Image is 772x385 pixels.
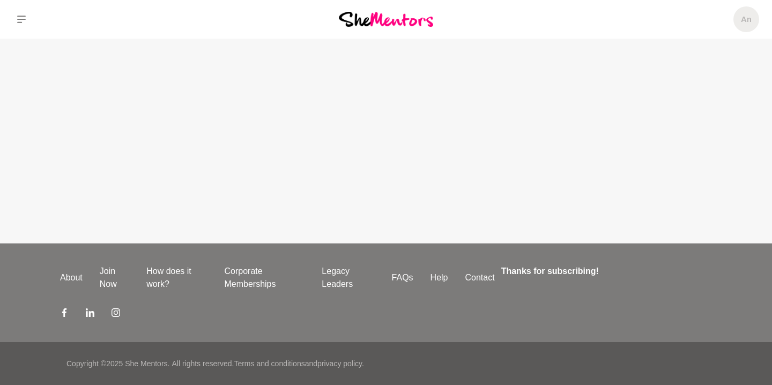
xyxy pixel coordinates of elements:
[317,359,362,368] a: privacy policy
[138,265,216,291] a: How does it work?
[172,358,363,369] p: All rights reserved. and .
[733,6,759,32] a: An
[91,265,138,291] a: Join Now
[339,12,433,26] img: She Mentors Logo
[86,308,94,321] a: LinkedIn
[457,271,503,284] a: Contact
[66,358,169,369] p: Copyright © 2025 She Mentors .
[112,308,120,321] a: Instagram
[234,359,305,368] a: Terms and conditions
[216,265,313,291] a: Corporate Memberships
[60,308,69,321] a: Facebook
[313,265,383,291] a: Legacy Leaders
[741,14,752,25] h5: An
[51,271,91,284] a: About
[501,265,706,278] h4: Thanks for subscribing!
[422,271,457,284] a: Help
[383,271,422,284] a: FAQs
